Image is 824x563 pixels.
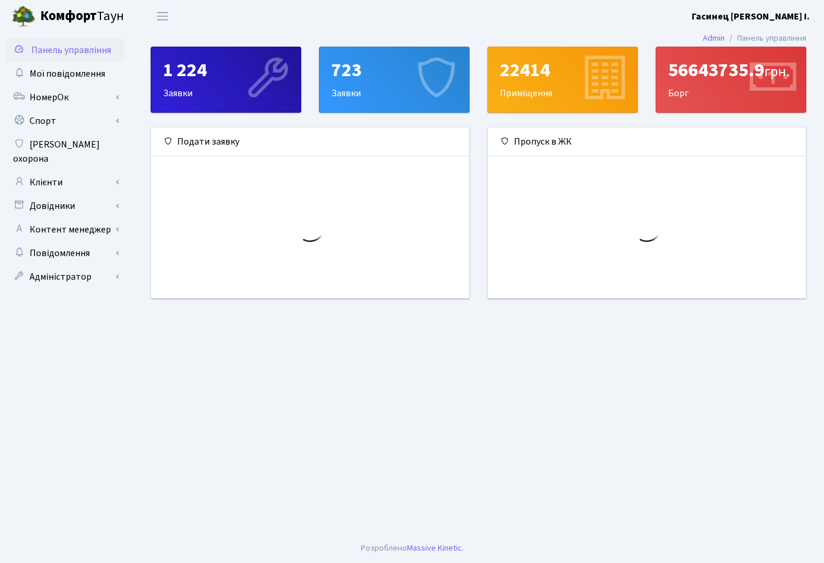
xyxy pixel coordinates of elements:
a: Спорт [6,109,124,133]
span: Панель управління [31,44,111,57]
a: Довідники [6,194,124,218]
div: 723 [331,59,457,81]
li: Панель управління [725,32,806,45]
button: Переключити навігацію [148,6,177,26]
b: Гасинец [PERSON_NAME] I. [692,10,810,23]
div: Борг [656,47,806,112]
div: Розроблено . [361,542,464,555]
div: Пропуск в ЖК [488,127,806,156]
a: [PERSON_NAME] охорона [6,133,124,171]
a: Massive Kinetic [407,542,462,554]
a: Мої повідомлення [6,62,124,86]
a: 723Заявки [319,47,470,113]
span: Таун [40,6,124,27]
div: 1 224 [163,59,289,81]
div: Заявки [151,47,301,112]
div: 56643735.9 [668,59,794,81]
span: Мої повідомлення [30,67,105,80]
a: Клієнти [6,171,124,194]
a: Контент менеджер [6,218,124,241]
a: 1 224Заявки [151,47,301,113]
div: Подати заявку [151,127,469,156]
a: Повідомлення [6,241,124,265]
nav: breadcrumb [685,26,824,51]
a: НомерОк [6,86,124,109]
a: Гасинец [PERSON_NAME] I. [692,9,810,24]
div: Приміщення [488,47,637,112]
img: logo.png [12,5,35,28]
a: Admin [703,32,725,44]
div: Заявки [320,47,469,112]
b: Комфорт [40,6,97,25]
div: 22414 [500,59,626,81]
a: Адміністратор [6,265,124,289]
a: 22414Приміщення [487,47,638,113]
a: Панель управління [6,38,124,62]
